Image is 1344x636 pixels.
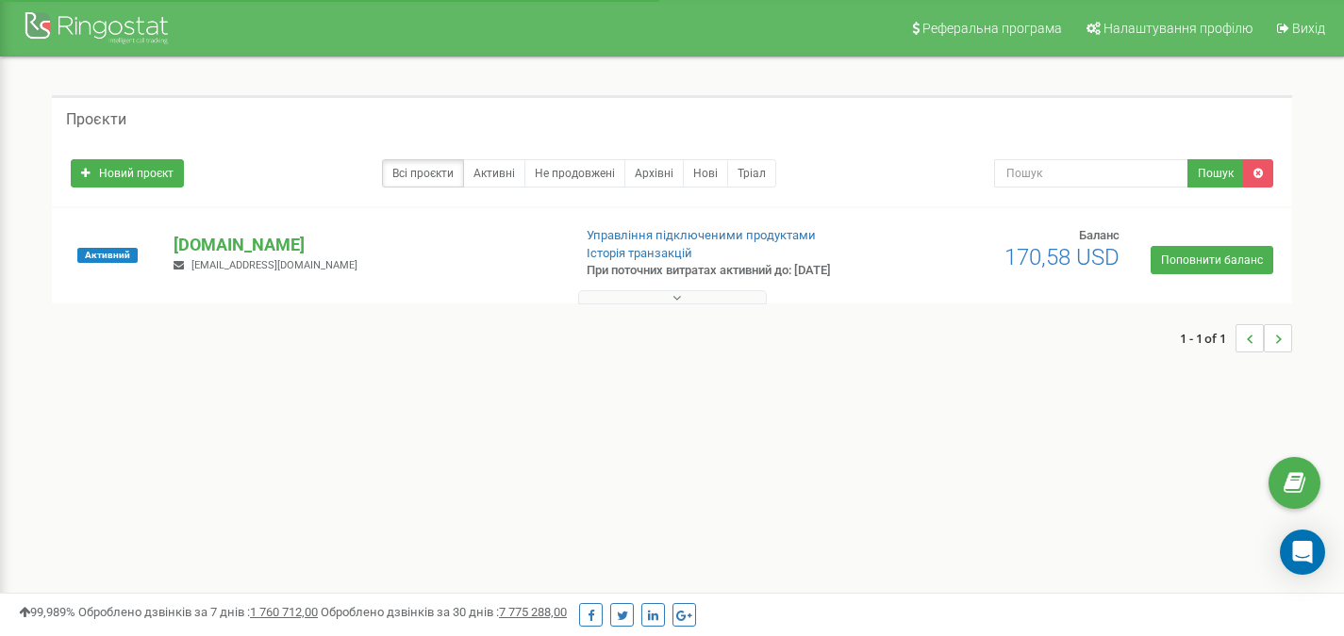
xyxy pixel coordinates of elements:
[1280,530,1325,575] div: Open Intercom Messenger
[1187,159,1244,188] button: Пошук
[587,228,816,242] a: Управління підключеними продуктами
[174,233,556,257] p: [DOMAIN_NAME]
[71,159,184,188] a: Новий проєкт
[19,605,75,619] span: 99,989%
[922,21,1062,36] span: Реферальна програма
[1292,21,1325,36] span: Вихід
[683,159,728,188] a: Нові
[727,159,776,188] a: Тріал
[587,262,866,280] p: При поточних витратах активний до: [DATE]
[1151,246,1273,274] a: Поповнити баланс
[587,246,692,260] a: Історія транзакцій
[78,605,318,619] span: Оброблено дзвінків за 7 днів :
[77,248,138,263] span: Активний
[1180,324,1236,352] span: 1 - 1 of 1
[624,159,684,188] a: Архівні
[321,605,567,619] span: Оброблено дзвінків за 30 днів :
[1180,305,1292,371] nav: ...
[1004,244,1120,270] span: 170,58 USD
[66,111,126,128] h5: Проєкти
[463,159,525,188] a: Активні
[994,159,1188,188] input: Пошук
[191,259,357,271] span: [EMAIL_ADDRESS][DOMAIN_NAME]
[499,605,567,619] u: 7 775 288,00
[524,159,625,188] a: Не продовжені
[382,159,464,188] a: Всі проєкти
[250,605,318,619] u: 1 760 712,00
[1079,228,1120,242] span: Баланс
[1103,21,1253,36] span: Налаштування профілю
